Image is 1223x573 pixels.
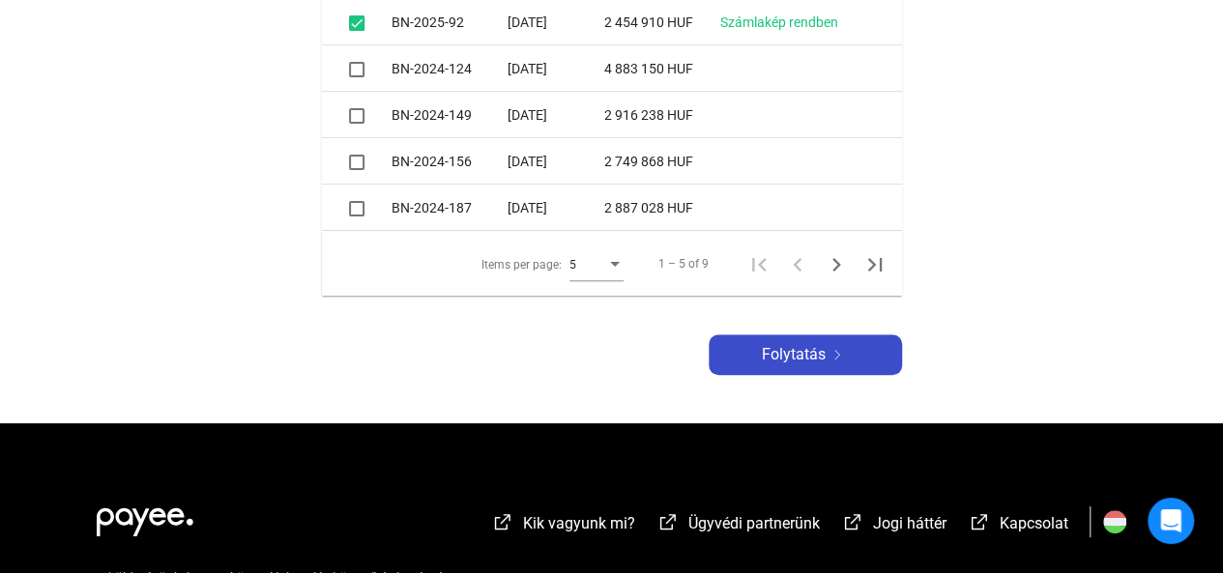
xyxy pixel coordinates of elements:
td: [DATE] [508,185,604,231]
img: external-link-white [968,512,991,531]
button: First page [740,244,778,283]
span: Jogi háttér [873,514,946,532]
div: Open Intercom Messenger [1148,498,1194,544]
div: Items per page: [481,253,562,276]
img: external-link-white [491,512,514,531]
td: BN-2024-149 [392,92,508,138]
mat-select: Items per page: [569,252,624,275]
td: [DATE] [508,92,604,138]
a: external-link-whiteKik vagyunk mi? [491,517,635,535]
span: Kik vagyunk mi? [523,514,635,532]
span: Folytatás [762,343,826,366]
a: external-link-whiteJogi háttér [841,517,946,535]
td: BN-2024-187 [392,185,508,231]
td: BN-2024-156 [392,138,508,185]
td: 2 887 028 HUF [604,185,720,231]
span: Ügyvédi partnerünk [688,514,820,532]
img: arrow-right-white [826,350,849,359]
img: external-link-white [656,512,680,531]
img: external-link-white [841,512,864,531]
span: 5 [569,258,576,272]
td: 2 916 238 HUF [604,92,720,138]
td: [DATE] [508,45,604,92]
td: [DATE] [508,138,604,185]
td: BN-2024-124 [392,45,508,92]
img: white-payee-white-dot.svg [97,497,193,536]
a: Számlakép rendben [720,14,838,30]
span: Kapcsolat [1000,514,1068,532]
a: external-link-whiteKapcsolat [968,517,1068,535]
td: 4 883 150 HUF [604,45,720,92]
button: Next page [817,244,856,283]
a: external-link-whiteÜgyvédi partnerünk [656,517,820,535]
td: 2 749 868 HUF [604,138,720,185]
button: Folytatásarrow-right-white [709,334,902,375]
button: Last page [856,244,894,283]
button: Previous page [778,244,817,283]
div: 1 – 5 of 9 [658,252,709,275]
img: HU.svg [1103,510,1126,533]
